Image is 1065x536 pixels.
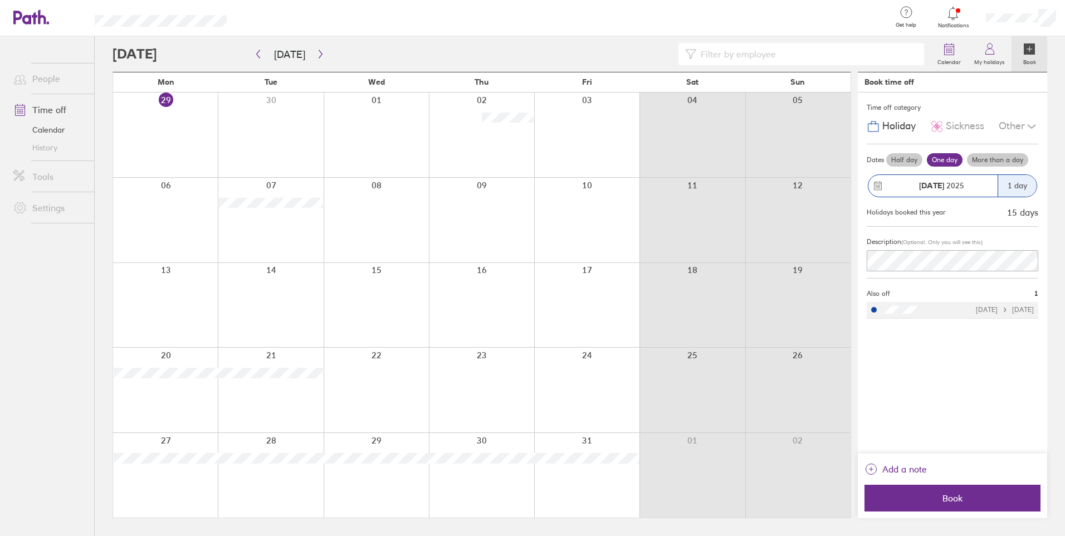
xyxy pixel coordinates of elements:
label: More than a day [967,153,1028,167]
span: Holiday [882,120,916,132]
button: [DATE] [265,45,314,64]
label: One day [927,153,963,167]
a: My holidays [968,36,1012,72]
span: 2025 [919,181,964,190]
span: Sun [790,77,805,86]
span: Sickness [946,120,984,132]
span: Mon [158,77,174,86]
label: Half day [886,153,922,167]
div: Other [999,116,1038,137]
span: Book [872,493,1033,503]
strong: [DATE] [919,181,944,191]
a: Settings [4,197,94,219]
span: Also off [867,290,890,298]
button: Book [864,485,1040,511]
a: Tools [4,165,94,188]
span: Wed [368,77,385,86]
label: Calendar [931,56,968,66]
a: People [4,67,94,90]
span: (Optional. Only you will see this) [901,238,983,246]
span: Fri [582,77,592,86]
div: Holidays booked this year [867,208,946,216]
a: Book [1012,36,1047,72]
div: Time off category [867,99,1038,116]
a: Calendar [4,121,94,139]
button: Add a note [864,460,927,478]
span: Get help [888,22,924,28]
div: 1 day [998,175,1037,197]
div: [DATE] [DATE] [976,306,1034,314]
button: [DATE] 20251 day [867,169,1038,203]
span: Notifications [935,22,971,29]
input: Filter by employee [696,43,917,65]
span: Add a note [882,460,927,478]
a: Calendar [931,36,968,72]
a: History [4,139,94,157]
span: Tue [265,77,277,86]
div: 15 days [1007,207,1038,217]
span: Description [867,237,901,246]
label: My holidays [968,56,1012,66]
a: Notifications [935,6,971,29]
span: Sat [686,77,698,86]
a: Time off [4,99,94,121]
div: Book time off [864,77,914,86]
span: Thu [475,77,488,86]
label: Book [1017,56,1043,66]
span: 1 [1034,290,1038,298]
span: Dates [867,156,884,164]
